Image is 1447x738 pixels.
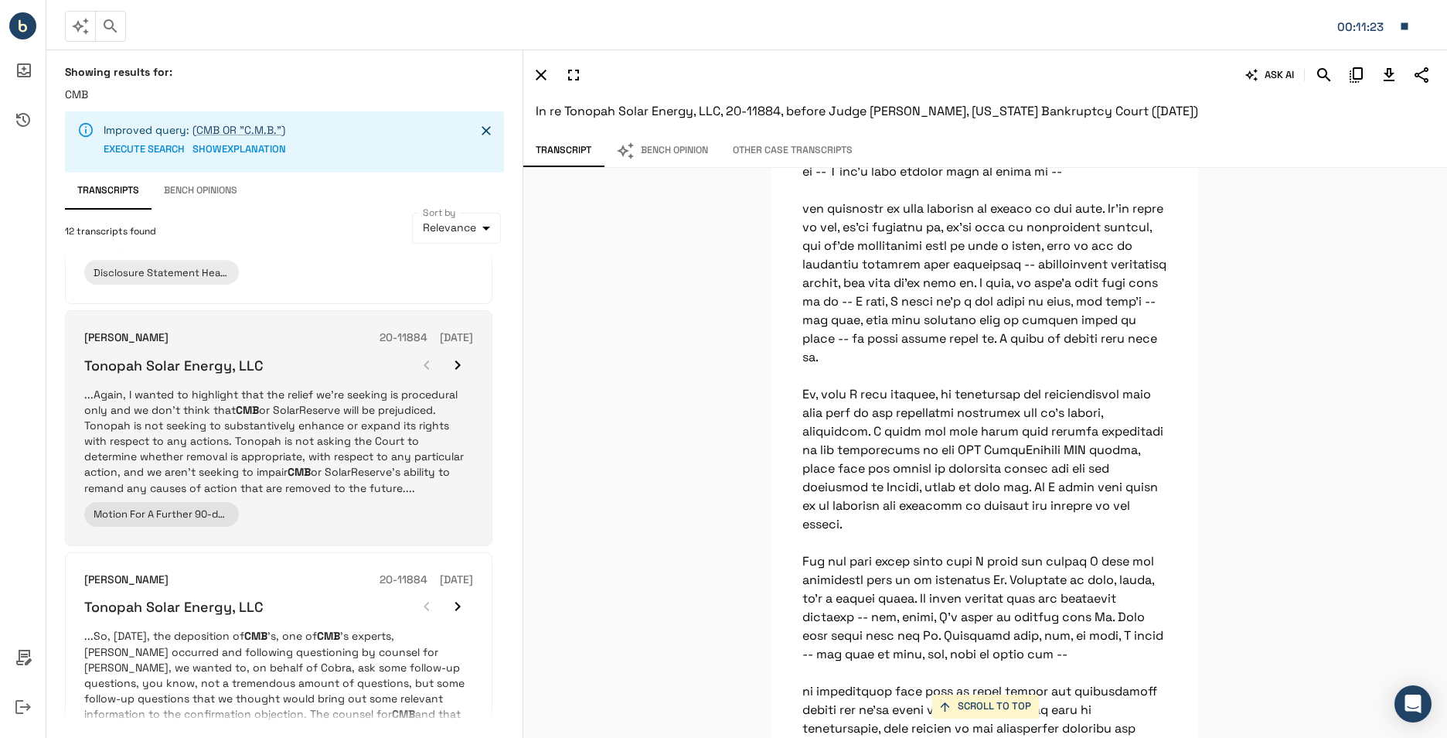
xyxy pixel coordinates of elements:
[604,135,720,167] button: Bench Opinion
[104,138,185,162] button: EXECUTE SEARCH
[380,330,427,347] h6: 20-11884
[152,173,250,210] button: Bench Opinions
[236,403,259,417] em: CMB
[1311,62,1337,88] button: Search
[192,138,286,162] button: SHOWEXPLANATION
[84,572,169,589] h6: [PERSON_NAME]
[244,629,267,643] em: CMB
[84,357,264,374] h6: Tonopah Solar Energy, LLC
[412,213,501,244] div: Relevance
[65,65,504,79] h6: Showing results for:
[536,103,1198,119] span: In re Tonopah Solar Energy, LLC, 20-11884, before Judge [PERSON_NAME], [US_STATE] Bankruptcy Cour...
[440,330,473,347] h6: [DATE]
[84,598,264,616] h6: Tonopah Solar Energy, LLC
[65,87,504,102] p: CMB
[392,707,415,721] em: CMB
[931,695,1039,719] button: SCROLL TO TOP
[720,135,865,167] button: Other Case Transcripts
[1242,62,1298,88] button: ASK AI
[475,119,498,142] button: Close
[94,507,402,521] span: Motion For A Further 90-day Extension Of The Removal Deadline
[523,135,604,167] button: Transcript
[317,629,340,643] em: CMB
[1394,685,1432,723] div: Open Intercom Messenger
[192,123,285,137] a: (CMB OR "C.M.B.")
[423,206,456,219] label: Sort by
[1343,62,1370,88] button: Copy Citation
[380,572,427,589] h6: 20-11884
[1408,62,1435,88] button: Share Transcript
[65,224,156,240] span: 12 transcripts found
[440,572,473,589] h6: [DATE]
[65,173,152,210] button: Transcripts
[94,266,239,279] span: Disclosure Statement Hearing
[1337,17,1391,37] div: Matter: 448122.1
[288,465,311,479] em: CMB
[1376,62,1402,88] button: Download Transcript
[104,122,286,138] p: Improved query:
[84,387,473,495] p: ...Again, I wanted to highlight that the relief we're seeking is procedural only and we don't thi...
[1330,10,1418,43] button: Matter: 448122.1
[84,330,169,347] h6: [PERSON_NAME]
